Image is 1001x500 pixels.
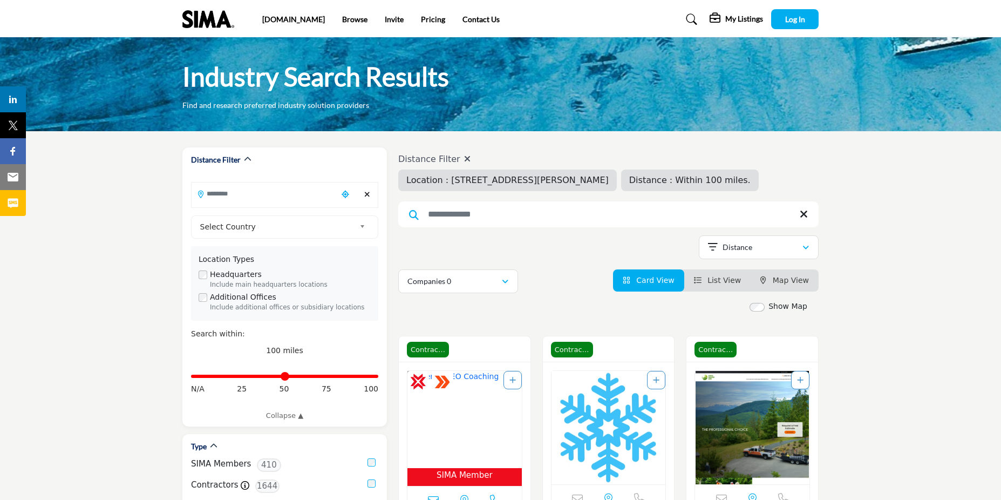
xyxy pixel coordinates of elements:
[434,374,451,390] img: ASM Certified Badge Icon
[191,383,205,395] span: N/A
[257,458,281,472] span: 410
[210,303,371,313] div: Include additional offices or subsidiary locations
[723,242,752,253] p: Distance
[255,479,280,493] span: 1644
[385,15,404,24] a: Invite
[237,383,247,395] span: 25
[210,269,262,280] label: Headquarters
[364,383,378,395] span: 100
[684,269,751,292] li: List View
[421,15,445,24] a: Pricing
[342,15,367,24] a: Browse
[707,276,741,285] span: List View
[407,371,522,486] a: Open Listing in new tab
[797,376,803,384] a: Add To List
[676,11,704,28] a: Search
[191,410,378,421] a: Collapse ▲
[182,60,449,93] h1: Industry Search Results
[695,371,809,484] img: Choice Grounds Care
[367,479,376,488] input: Contractors checkbox
[407,342,449,358] span: Contractor
[462,15,500,24] a: Contact Us
[410,374,426,390] img: CSP Certified Badge Icon
[437,469,493,482] span: SIMA Member
[771,9,819,29] button: Log In
[200,220,356,233] span: Select Country
[699,235,819,259] button: Distance
[407,371,522,468] img: Sherpa CEO Coaching
[359,183,375,206] div: Clear search location
[623,276,675,285] a: View Card
[653,376,659,384] a: Add To List
[760,276,809,285] a: Map View
[694,342,737,358] span: Contractor
[636,276,674,285] span: Card View
[191,479,239,491] label: Contractors
[280,383,289,395] span: 50
[191,458,251,470] label: SIMA Members
[509,376,516,384] a: Add To List
[191,441,207,452] h2: Type
[613,269,684,292] li: Card View
[407,276,451,287] p: Companies 0
[191,328,378,340] div: Search within:
[751,269,819,292] li: Map View
[768,301,807,312] label: Show Map
[367,458,376,467] input: SIMA Members checkbox
[191,154,241,165] h2: Distance Filter
[262,15,325,24] a: [DOMAIN_NAME]
[182,10,240,28] img: Site Logo
[695,371,809,484] a: Open Listing in new tab
[406,175,609,185] span: Location : [STREET_ADDRESS][PERSON_NAME]
[398,154,759,164] h4: Distance Filter
[337,183,353,206] div: Choose your current location
[266,346,303,355] span: 100 miles
[210,280,371,290] div: Include main headquarters locations
[773,276,809,285] span: Map View
[398,201,819,227] input: Search Keyword
[629,175,751,185] span: Distance : Within 100 miles.
[182,100,369,111] p: Find and research preferred industry solution providers
[694,276,741,285] a: View List
[710,13,763,26] div: My Listings
[322,383,331,395] span: 75
[785,15,805,24] span: Log In
[210,292,276,303] label: Additional Offices
[551,342,593,358] span: Contractor
[551,371,666,484] img: greenpoint landscape management
[192,183,337,204] input: Search Location
[199,254,371,265] div: Location Types
[398,269,518,293] button: Companies 0
[551,371,666,484] a: Open Listing in new tab
[725,14,763,24] h5: My Listings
